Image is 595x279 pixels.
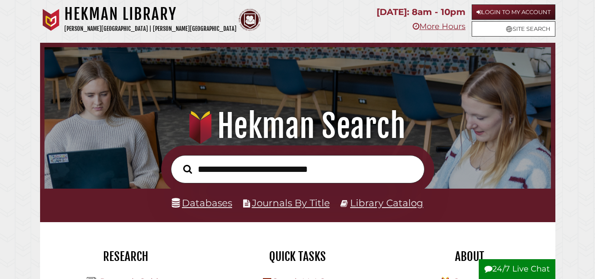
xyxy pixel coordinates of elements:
[377,4,466,20] p: [DATE]: 8am - 10pm
[252,197,330,208] a: Journals By Title
[413,22,466,31] a: More Hours
[472,21,555,37] a: Site Search
[53,107,542,145] h1: Hekman Search
[64,4,237,24] h1: Hekman Library
[472,4,555,20] a: Login to My Account
[172,197,232,208] a: Databases
[183,164,192,174] i: Search
[179,162,196,176] button: Search
[390,249,549,264] h2: About
[218,249,377,264] h2: Quick Tasks
[64,24,237,34] p: [PERSON_NAME][GEOGRAPHIC_DATA] | [PERSON_NAME][GEOGRAPHIC_DATA]
[350,197,423,208] a: Library Catalog
[47,249,205,264] h2: Research
[40,9,62,31] img: Calvin University
[239,9,261,31] img: Calvin Theological Seminary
